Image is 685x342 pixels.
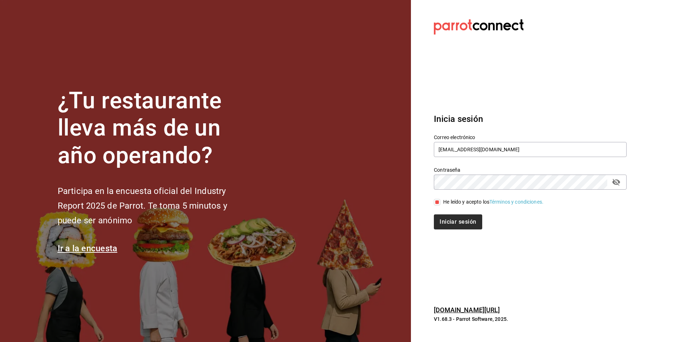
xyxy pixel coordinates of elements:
a: Ir a la encuesta [58,243,118,253]
label: Correo electrónico [434,134,627,139]
h3: Inicia sesión [434,113,627,125]
a: Términos y condiciones. [489,199,543,205]
a: [DOMAIN_NAME][URL] [434,306,500,314]
h2: Participa en la encuesta oficial del Industry Report 2025 de Parrot. Te toma 5 minutos y puede se... [58,184,251,228]
input: Ingresa tu correo electrónico [434,142,627,157]
h1: ¿Tu restaurante lleva más de un año operando? [58,87,251,170]
button: passwordField [610,176,622,188]
label: Contraseña [434,167,627,172]
div: He leído y acepto los [443,198,543,206]
button: Iniciar sesión [434,214,482,229]
p: V1.68.3 - Parrot Software, 2025. [434,315,627,323]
